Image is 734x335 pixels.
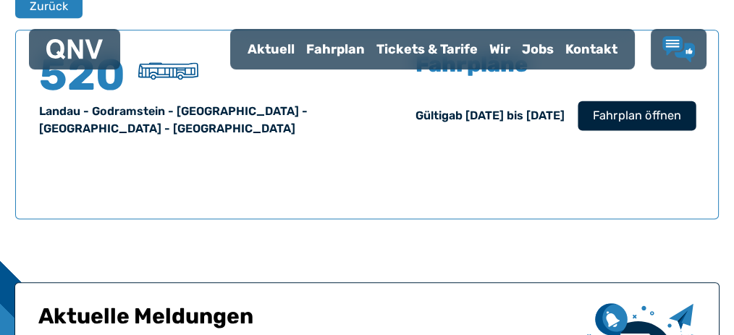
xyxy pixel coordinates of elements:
[39,103,363,137] div: Landau - Godramstein - [GEOGRAPHIC_DATA] - [GEOGRAPHIC_DATA] - [GEOGRAPHIC_DATA]
[516,30,560,68] a: Jobs
[46,39,103,59] img: QNV Logo
[560,30,623,68] a: Kontakt
[484,30,516,68] a: Wir
[46,35,103,64] a: QNV Logo
[415,54,528,75] h5: Fahrpläne
[39,54,126,97] h4: 520
[242,30,300,68] a: Aktuell
[593,107,681,124] span: Fahrplan öffnen
[300,30,371,68] a: Fahrplan
[138,62,198,80] img: Überlandbus
[415,107,565,124] div: Gültig ab [DATE] bis [DATE]
[662,36,695,62] a: Lob & Kritik
[578,101,696,131] button: Fahrplan öffnen
[371,30,484,68] a: Tickets & Tarife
